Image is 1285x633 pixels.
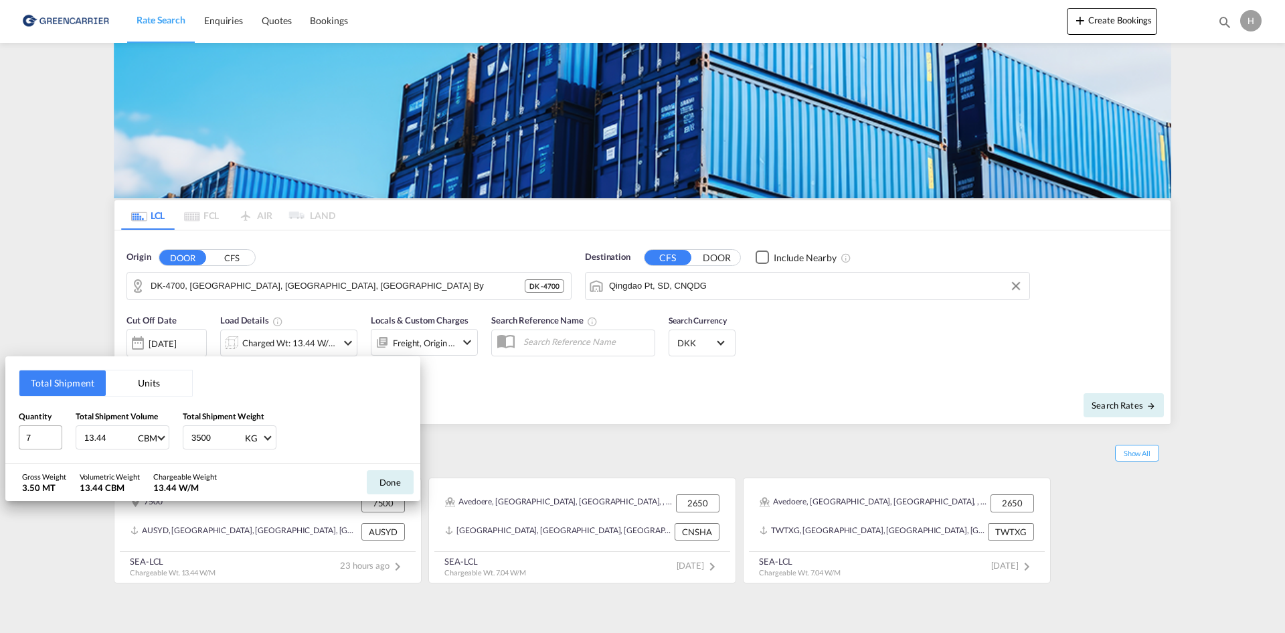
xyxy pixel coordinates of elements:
div: 13.44 W/M [153,482,217,494]
input: Qty [19,425,62,449]
div: 3.50 MT [22,482,66,494]
input: Enter weight [190,426,244,449]
span: Quantity [19,411,52,421]
div: KG [245,433,258,443]
div: 13.44 CBM [80,482,140,494]
span: Total Shipment Volume [76,411,158,421]
div: Volumetric Weight [80,472,140,482]
input: Enter volume [83,426,137,449]
span: Total Shipment Weight [183,411,264,421]
button: Total Shipment [19,370,106,396]
div: CBM [138,433,157,443]
div: Chargeable Weight [153,472,217,482]
button: Done [367,470,414,494]
button: Units [106,370,192,396]
div: Gross Weight [22,472,66,482]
